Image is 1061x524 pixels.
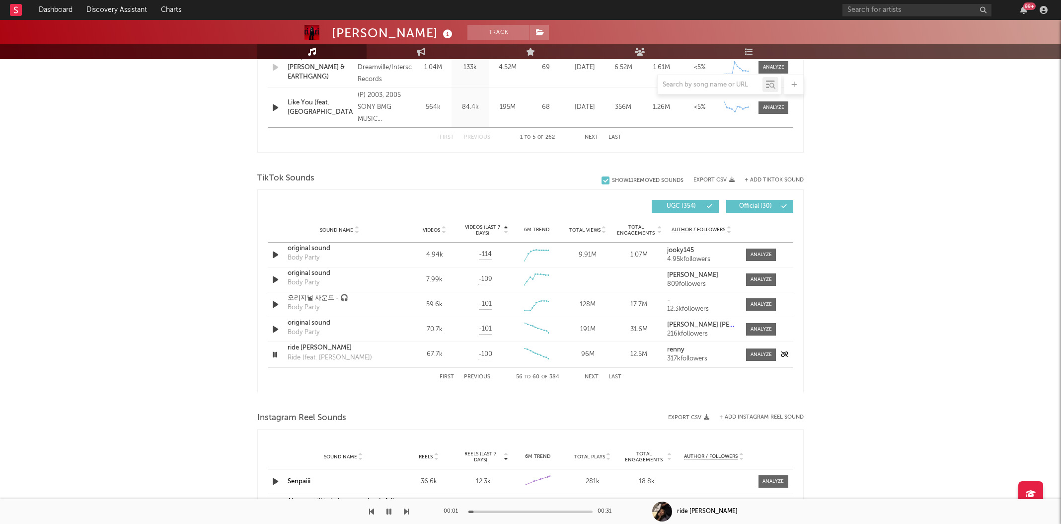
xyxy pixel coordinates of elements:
[479,299,492,309] span: -101
[444,506,463,518] div: 00:01
[529,102,563,112] div: 68
[541,375,547,379] span: of
[537,135,543,140] span: of
[467,25,530,40] button: Track
[411,275,457,285] div: 7.99k
[454,102,486,112] div: 84.4k
[417,63,449,73] div: 1.04M
[606,63,640,73] div: 6.52M
[622,477,672,487] div: 18.8k
[585,374,599,380] button: Next
[464,135,490,140] button: Previous
[667,306,736,313] div: 12.3k followers
[288,318,391,328] a: original sound
[525,375,530,379] span: to
[683,102,716,112] div: <5%
[458,477,508,487] div: 12.3k
[440,374,454,380] button: First
[667,347,684,353] strong: renny
[411,325,457,335] div: 70.7k
[288,53,353,82] a: Sk8 (with [PERSON_NAME] & EARTHGANG)
[462,224,503,236] span: Videos (last 7 days)
[667,281,736,288] div: 809 followers
[569,227,601,233] span: Total Views
[709,415,804,420] div: + Add Instagram Reel Sound
[288,343,391,353] div: ride [PERSON_NAME]
[288,253,319,263] div: Body Party
[568,63,602,73] div: [DATE]
[440,135,454,140] button: First
[622,451,666,463] span: Total Engagements
[667,272,718,278] strong: [PERSON_NAME]
[667,256,736,263] div: 4.95k followers
[525,135,530,140] span: to
[693,177,735,183] button: Export CSV
[667,355,736,362] div: 317k followers
[257,412,346,424] span: Instagram Reel Sounds
[606,102,640,112] div: 356M
[565,349,611,359] div: 96M
[510,132,565,144] div: 1 5 262
[417,102,449,112] div: 564k
[683,63,716,73] div: <5%
[1020,6,1027,14] button: 99+
[612,177,683,184] div: Show 11 Removed Sounds
[667,322,736,329] a: [PERSON_NAME] [PERSON_NAME]
[745,177,804,183] button: + Add TikTok Sound
[288,498,394,515] a: Aiscream tiktok dance version (+full version)
[288,278,319,288] div: Body Party
[510,371,565,383] div: 56 60 384
[616,224,656,236] span: Total Engagements
[491,63,524,73] div: 4.52M
[288,303,319,313] div: Body Party
[358,50,412,86] div: © 2025 Dreamville/Interscope Records
[585,135,599,140] button: Next
[608,135,621,140] button: Last
[645,102,678,112] div: 1.26M
[288,293,391,303] a: 오리지널 사운드 - 🎧
[667,297,670,303] strong: -
[616,250,662,260] div: 1.07M
[478,349,492,359] span: -100
[668,415,709,421] button: Export CSV
[667,247,694,254] strong: jooky145
[658,203,704,209] span: UGC ( 354 )
[478,274,492,284] span: -109
[288,328,319,338] div: Body Party
[667,322,771,328] strong: [PERSON_NAME] [PERSON_NAME]
[565,250,611,260] div: 9.91M
[514,226,560,234] div: 6M Trend
[332,25,455,41] div: [PERSON_NAME]
[733,203,778,209] span: Official ( 30 )
[288,244,391,254] div: original sound
[358,89,412,125] div: (P) 2003, 2005 SONY BMG MUSIC ENTERTAINMENT
[574,454,605,460] span: Total Plays
[404,477,454,487] div: 36.6k
[684,453,738,460] span: Author / Followers
[324,454,357,460] span: Sound Name
[479,250,492,260] span: -114
[735,177,804,183] button: + Add TikTok Sound
[667,247,736,254] a: jooky145
[667,297,736,304] a: -
[658,81,762,89] input: Search by song name or URL
[454,63,486,73] div: 133k
[842,4,991,16] input: Search for artists
[288,268,391,278] a: original sound
[667,347,736,353] a: renny
[565,300,611,310] div: 128M
[529,63,563,73] div: 69
[464,374,490,380] button: Previous
[320,227,353,233] span: Sound Name
[288,98,353,117] div: Like You (feat. [GEOGRAPHIC_DATA])
[257,173,314,184] span: TikTok Sounds
[288,478,310,485] a: Senpaiii
[423,227,440,233] span: Videos
[513,453,563,460] div: 6M Trend
[565,325,611,335] div: 191M
[719,415,804,420] button: + Add Instagram Reel Sound
[411,349,457,359] div: 67.7k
